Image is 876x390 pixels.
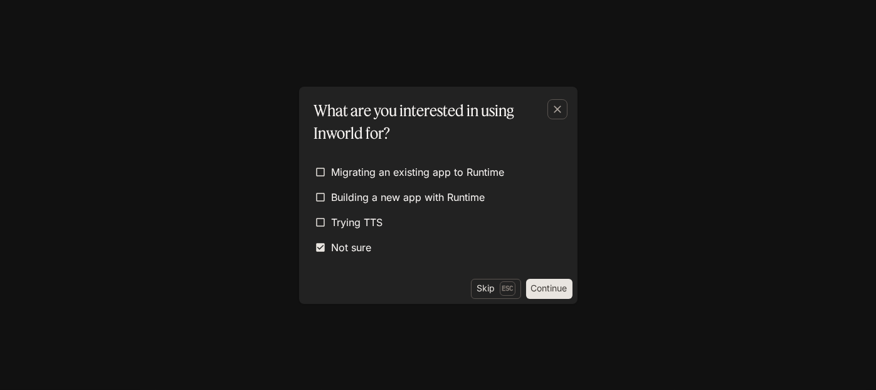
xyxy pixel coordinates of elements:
[471,279,521,299] button: SkipEsc
[526,279,573,299] button: Continue
[332,165,505,180] span: Migrating an existing app to Runtime
[332,240,372,255] span: Not sure
[332,215,383,230] span: Trying TTS
[314,99,557,144] p: What are you interested in using Inworld for?
[500,281,515,295] p: Esc
[332,190,485,205] span: Building a new app with Runtime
